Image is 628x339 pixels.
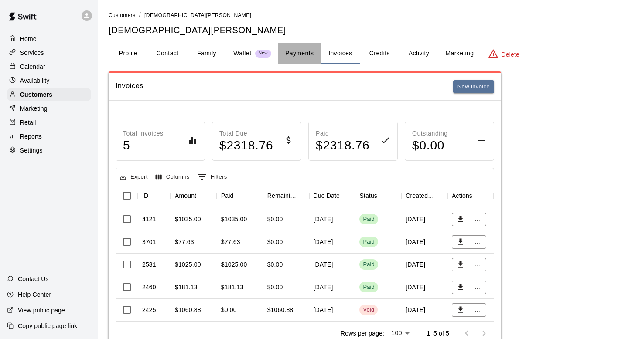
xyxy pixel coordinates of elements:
[7,46,91,59] a: Services
[297,190,309,202] button: Sort
[267,237,283,246] div: $0.00
[142,215,156,224] div: 4121
[142,237,156,246] div: 3701
[144,12,251,18] span: [DEMOGRAPHIC_DATA][PERSON_NAME]
[309,276,355,299] div: [DATE]
[452,303,469,317] button: Download PDF
[360,43,399,64] button: Credits
[18,306,65,315] p: View public page
[452,183,472,208] div: Actions
[359,183,377,208] div: Status
[7,88,91,101] div: Customers
[341,329,384,338] p: Rows per page:
[116,80,143,94] h6: Invoices
[20,48,44,57] p: Services
[399,43,438,64] button: Activity
[7,32,91,45] a: Home
[452,258,469,271] button: Download PDF
[175,260,201,269] div: $1025.00
[7,116,91,129] a: Retail
[363,238,375,246] div: Paid
[314,183,340,208] div: Due Date
[109,43,148,64] button: Profile
[18,290,51,299] p: Help Center
[469,213,486,226] button: ...
[340,190,352,202] button: Sort
[401,299,447,322] div: [DATE]
[123,138,164,153] h4: 5
[469,258,486,271] button: ...
[20,104,48,113] p: Marketing
[469,303,486,317] button: ...
[267,183,297,208] div: Remaining
[175,183,196,208] div: Amount
[438,43,481,64] button: Marketing
[472,190,485,202] button: Sort
[138,183,171,208] div: ID
[447,183,494,208] div: Actions
[233,49,252,58] p: Wallet
[233,190,246,202] button: Sort
[263,183,309,208] div: Remaining
[452,235,469,249] button: Download PDF
[142,283,156,292] div: 2460
[7,130,91,143] a: Reports
[309,231,355,254] div: [DATE]
[7,144,91,157] div: Settings
[148,190,160,202] button: Sort
[401,208,447,231] div: [DATE]
[20,76,50,85] p: Availability
[401,254,447,276] div: [DATE]
[267,305,294,314] div: $1060.88
[453,80,494,94] button: New invoice
[175,305,201,314] div: $1060.88
[427,329,449,338] p: 1–5 of 5
[221,283,244,292] div: $181.13
[20,132,42,141] p: Reports
[175,237,194,246] div: $77.63
[109,10,618,20] nav: breadcrumb
[20,118,36,127] p: Retail
[406,183,435,208] div: Created On
[109,11,136,18] a: Customers
[20,34,37,43] p: Home
[221,237,240,246] div: $77.63
[452,281,469,294] button: Download PDF
[401,276,447,299] div: [DATE]
[187,43,226,64] button: Family
[219,138,273,153] h4: $ 2318.76
[278,43,321,64] button: Payments
[316,138,370,153] h4: $ 2318.76
[142,183,148,208] div: ID
[7,74,91,87] a: Availability
[316,129,370,138] p: Paid
[309,208,355,231] div: [DATE]
[363,283,375,292] div: Paid
[452,213,469,226] button: Download PDF
[267,260,283,269] div: $0.00
[363,261,375,269] div: Paid
[355,183,401,208] div: Status
[109,12,136,18] span: Customers
[267,215,283,224] div: $0.00
[321,43,360,64] button: Invoices
[195,170,229,184] button: Show filters
[7,102,91,115] a: Marketing
[20,62,45,71] p: Calendar
[109,43,618,64] div: basic tabs example
[469,281,486,294] button: ...
[267,283,283,292] div: $0.00
[309,254,355,276] div: [DATE]
[7,60,91,73] a: Calendar
[148,43,187,64] button: Contact
[109,24,618,36] h5: [DEMOGRAPHIC_DATA][PERSON_NAME]
[139,10,141,20] li: /
[363,215,375,224] div: Paid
